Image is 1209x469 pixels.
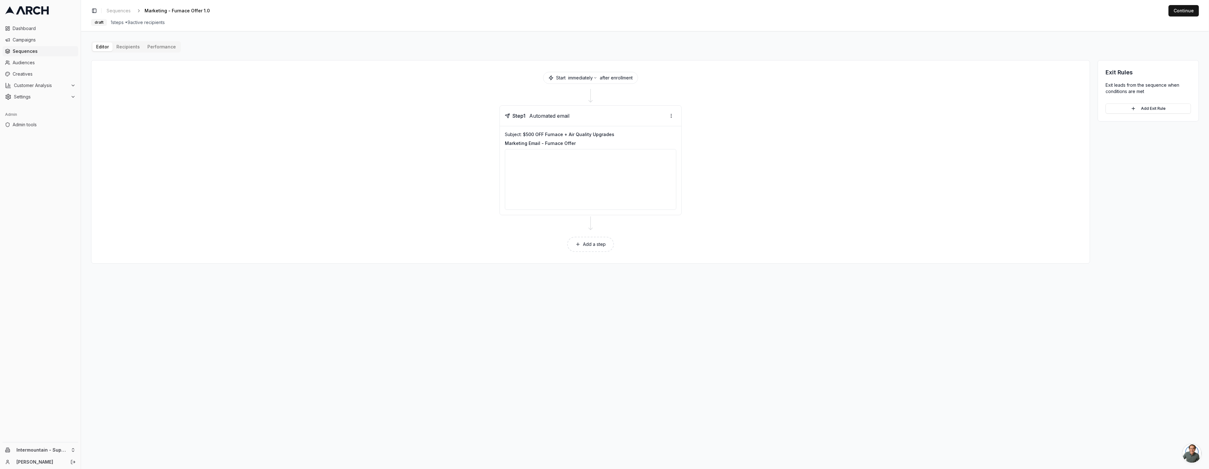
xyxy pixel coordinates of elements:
[3,445,78,455] button: Intermountain - Superior Water & Air
[107,8,131,14] span: Sequences
[3,109,78,120] div: Admin
[1182,444,1201,463] div: Open chat
[567,237,614,252] button: Add a step
[3,69,78,79] a: Creatives
[3,23,78,34] a: Dashboard
[111,19,165,26] span: 1 steps • 9 active recipients
[3,80,78,91] button: Customer Analysis
[16,459,64,465] a: [PERSON_NAME]
[13,37,76,43] span: Campaigns
[13,25,76,32] span: Dashboard
[104,6,220,15] nav: breadcrumb
[568,75,597,81] button: immediately
[505,140,676,147] p: Marketing Email - Furnace Offer
[14,82,68,89] span: Customer Analysis
[1106,103,1191,114] button: Add Exit Rule
[13,59,76,66] span: Audiences
[3,35,78,45] a: Campaigns
[512,112,525,120] span: Step 1
[113,42,144,51] button: Recipients
[1169,5,1199,16] button: Continue
[69,458,77,466] button: Log out
[543,72,638,84] div: Start after enrollment
[13,48,76,54] span: Sequences
[523,132,614,137] span: $500 OFF Furnace + Air Quality Upgrades
[104,6,133,15] a: Sequences
[529,112,569,120] span: Automated email
[1106,82,1191,95] p: Exit leads from the sequence when conditions are met
[1106,68,1191,77] h3: Exit Rules
[13,122,76,128] span: Admin tools
[505,132,522,137] span: Subject:
[91,19,107,26] div: draft
[14,94,68,100] span: Settings
[144,42,180,51] button: Performance
[145,8,210,14] span: Marketing - Furnace Offer 1.0
[3,120,78,130] a: Admin tools
[13,71,76,77] span: Creatives
[16,447,68,453] span: Intermountain - Superior Water & Air
[92,42,113,51] button: Editor
[3,92,78,102] button: Settings
[3,46,78,56] a: Sequences
[3,58,78,68] a: Audiences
